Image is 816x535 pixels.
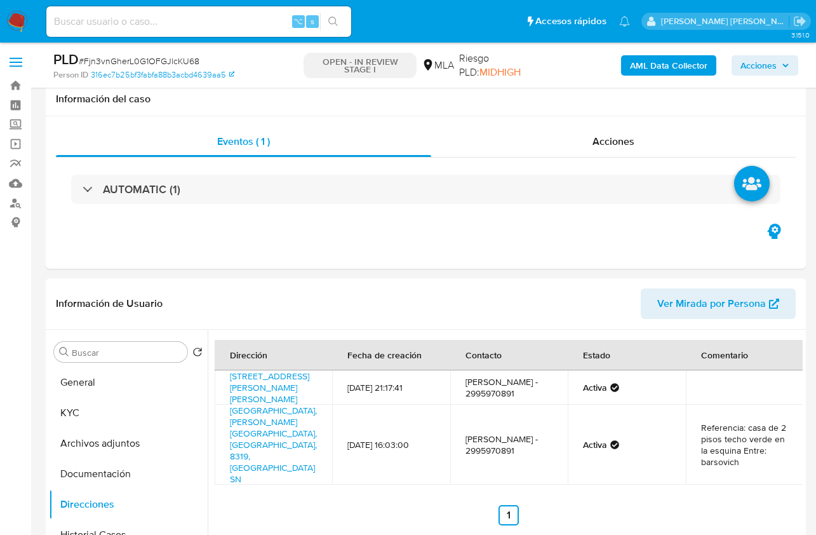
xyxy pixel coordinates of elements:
[535,15,606,28] span: Accesos rápidos
[320,13,346,30] button: search-icon
[293,15,303,27] span: ⌥
[230,370,309,405] a: [STREET_ADDRESS][PERSON_NAME][PERSON_NAME]
[230,404,317,485] a: [GEOGRAPHIC_DATA], [PERSON_NAME][GEOGRAPHIC_DATA], [GEOGRAPHIC_DATA], 8319, [GEOGRAPHIC_DATA] SN
[583,439,607,450] strong: Activa
[641,288,796,319] button: Ver Mirada por Persona
[311,15,314,27] span: s
[619,16,630,27] a: Notificaciones
[192,347,203,361] button: Volver al orden por defecto
[53,69,88,81] b: Person ID
[661,15,789,27] p: jian.marin@mercadolibre.com
[450,405,568,485] td: [PERSON_NAME] - 2995970891
[49,459,208,489] button: Documentación
[49,367,208,398] button: General
[56,297,163,310] h1: Información de Usuario
[91,69,234,81] a: 316ec7b25bf3fabfa88b3acbd4639aa5
[450,340,568,370] th: Contacto
[568,340,685,370] th: Estado
[740,55,777,76] span: Acciones
[59,347,69,357] button: Buscar
[332,370,450,405] td: [DATE] 21:17:41
[621,55,716,76] button: AML Data Collector
[422,58,454,72] div: MLA
[72,347,182,358] input: Buscar
[56,93,796,105] h1: Información del caso
[71,175,780,204] div: AUTOMATIC (1)
[215,505,803,525] nav: Paginación
[49,428,208,459] button: Archivos adjuntos
[215,340,332,370] th: Dirección
[592,134,634,149] span: Acciones
[217,134,270,149] span: Eventos ( 1 )
[630,55,707,76] b: AML Data Collector
[793,15,806,28] a: Salir
[332,340,450,370] th: Fecha de creación
[657,288,766,319] span: Ver Mirada por Persona
[304,53,417,78] p: OPEN - IN REVIEW STAGE I
[103,182,180,196] h3: AUTOMATIC (1)
[459,51,548,79] span: Riesgo PLD:
[479,65,521,79] span: MIDHIGH
[332,405,450,485] td: [DATE] 16:03:00
[49,489,208,520] button: Direcciones
[450,370,568,405] td: [PERSON_NAME] - 2995970891
[49,398,208,428] button: KYC
[732,55,798,76] button: Acciones
[46,13,351,30] input: Buscar usuario o caso...
[79,55,199,67] span: # Fjn3vnGherL0G1OFGJlcKU68
[686,340,803,370] th: Comentario
[53,49,79,69] b: PLD
[498,505,519,525] a: Ir a la página 1
[583,382,607,393] strong: Activa
[686,405,803,485] td: Referencia: casa de 2 pisos techo verde en la esquina Entre: barsovich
